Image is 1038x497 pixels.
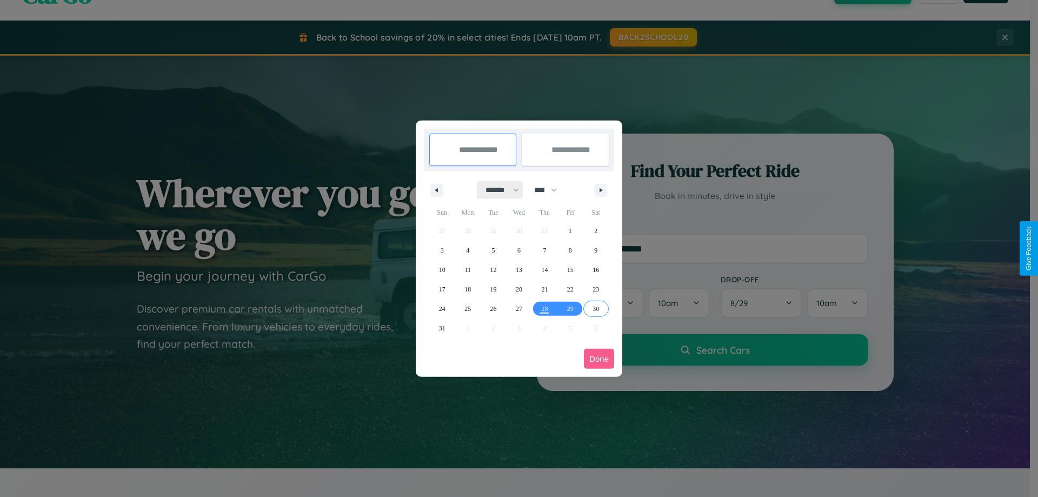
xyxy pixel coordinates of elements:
[429,204,455,221] span: Sun
[441,241,444,260] span: 3
[439,299,445,319] span: 24
[532,299,557,319] button: 28
[490,280,497,299] span: 19
[516,280,522,299] span: 20
[455,241,480,260] button: 4
[481,280,506,299] button: 19
[517,241,521,260] span: 6
[490,260,497,280] span: 12
[532,280,557,299] button: 21
[557,280,583,299] button: 22
[532,260,557,280] button: 14
[481,260,506,280] button: 12
[584,349,614,369] button: Done
[439,319,445,338] span: 31
[481,204,506,221] span: Tue
[464,260,471,280] span: 11
[455,280,480,299] button: 18
[583,260,609,280] button: 16
[506,299,531,319] button: 27
[506,241,531,260] button: 6
[455,204,480,221] span: Mon
[557,299,583,319] button: 29
[516,299,522,319] span: 27
[583,280,609,299] button: 23
[593,280,599,299] span: 23
[583,204,609,221] span: Sat
[506,260,531,280] button: 13
[594,221,597,241] span: 2
[541,299,548,319] span: 28
[557,204,583,221] span: Fri
[541,280,548,299] span: 21
[567,299,574,319] span: 29
[569,221,572,241] span: 1
[490,299,497,319] span: 26
[557,260,583,280] button: 15
[1025,227,1033,270] div: Give Feedback
[439,260,445,280] span: 10
[455,299,480,319] button: 25
[557,221,583,241] button: 1
[594,241,597,260] span: 9
[532,241,557,260] button: 7
[439,280,445,299] span: 17
[466,241,469,260] span: 4
[506,204,531,221] span: Wed
[557,241,583,260] button: 8
[464,280,471,299] span: 18
[429,280,455,299] button: 17
[481,299,506,319] button: 26
[532,204,557,221] span: Thu
[567,260,574,280] span: 15
[583,241,609,260] button: 9
[569,241,572,260] span: 8
[429,299,455,319] button: 24
[506,280,531,299] button: 20
[492,241,495,260] span: 5
[583,221,609,241] button: 2
[583,299,609,319] button: 30
[543,241,546,260] span: 7
[567,280,574,299] span: 22
[541,260,548,280] span: 14
[593,299,599,319] span: 30
[429,260,455,280] button: 10
[455,260,480,280] button: 11
[464,299,471,319] span: 25
[593,260,599,280] span: 16
[516,260,522,280] span: 13
[429,241,455,260] button: 3
[429,319,455,338] button: 31
[481,241,506,260] button: 5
